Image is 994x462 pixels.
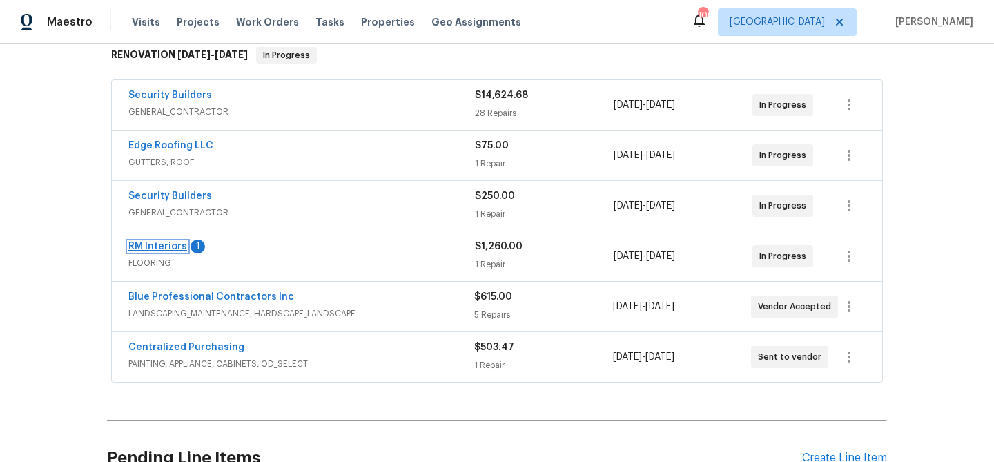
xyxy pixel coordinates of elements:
span: In Progress [759,98,812,112]
span: [DATE] [646,151,675,160]
span: In Progress [759,148,812,162]
span: - [614,249,675,263]
span: Vendor Accepted [758,300,837,314]
div: 1 Repair [474,358,612,372]
span: In Progress [257,48,315,62]
span: - [177,50,248,59]
span: Tasks [315,17,344,27]
span: Properties [361,15,415,29]
span: $503.47 [474,343,514,352]
span: [PERSON_NAME] [890,15,973,29]
span: $615.00 [474,292,512,302]
span: [DATE] [614,251,643,261]
a: Security Builders [128,191,212,201]
div: 100 [698,8,708,22]
span: [GEOGRAPHIC_DATA] [730,15,825,29]
span: Geo Assignments [431,15,521,29]
span: - [614,199,675,213]
span: Maestro [47,15,92,29]
span: [DATE] [613,302,642,311]
a: Security Builders [128,90,212,100]
div: 5 Repairs [474,308,612,322]
span: [DATE] [613,352,642,362]
span: GENERAL_CONTRACTOR [128,105,475,119]
div: 1 Repair [475,207,614,221]
h6: RENOVATION [111,47,248,64]
span: - [613,350,674,364]
span: [DATE] [614,151,643,160]
span: [DATE] [215,50,248,59]
span: - [614,98,675,112]
span: [DATE] [646,251,675,261]
div: 1 Repair [475,258,614,271]
span: [DATE] [646,201,675,211]
span: $75.00 [475,141,509,151]
span: [DATE] [614,201,643,211]
span: LANDSCAPING_MAINTENANCE, HARDSCAPE_LANDSCAPE [128,307,474,320]
span: $1,260.00 [475,242,523,251]
div: 28 Repairs [475,106,614,120]
span: - [614,148,675,162]
span: Work Orders [236,15,299,29]
span: [DATE] [645,302,674,311]
span: Projects [177,15,220,29]
div: 1 Repair [475,157,614,171]
span: In Progress [759,199,812,213]
div: RENOVATION [DATE]-[DATE]In Progress [107,33,887,77]
span: GENERAL_CONTRACTOR [128,206,475,220]
a: RM Interiors [128,242,187,251]
span: PAINTING, APPLIANCE, CABINETS, OD_SELECT [128,357,474,371]
span: FLOORING [128,256,475,270]
span: Sent to vendor [758,350,827,364]
span: GUTTERS, ROOF [128,155,475,169]
span: [DATE] [177,50,211,59]
a: Edge Roofing LLC [128,141,213,151]
a: Centralized Purchasing [128,343,244,352]
span: [DATE] [646,100,675,110]
span: $250.00 [475,191,515,201]
div: 1 [191,240,205,253]
span: [DATE] [645,352,674,362]
span: Visits [132,15,160,29]
span: - [613,300,674,314]
span: [DATE] [614,100,643,110]
span: In Progress [759,249,812,263]
span: $14,624.68 [475,90,528,100]
a: Blue Professional Contractors Inc [128,292,294,302]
